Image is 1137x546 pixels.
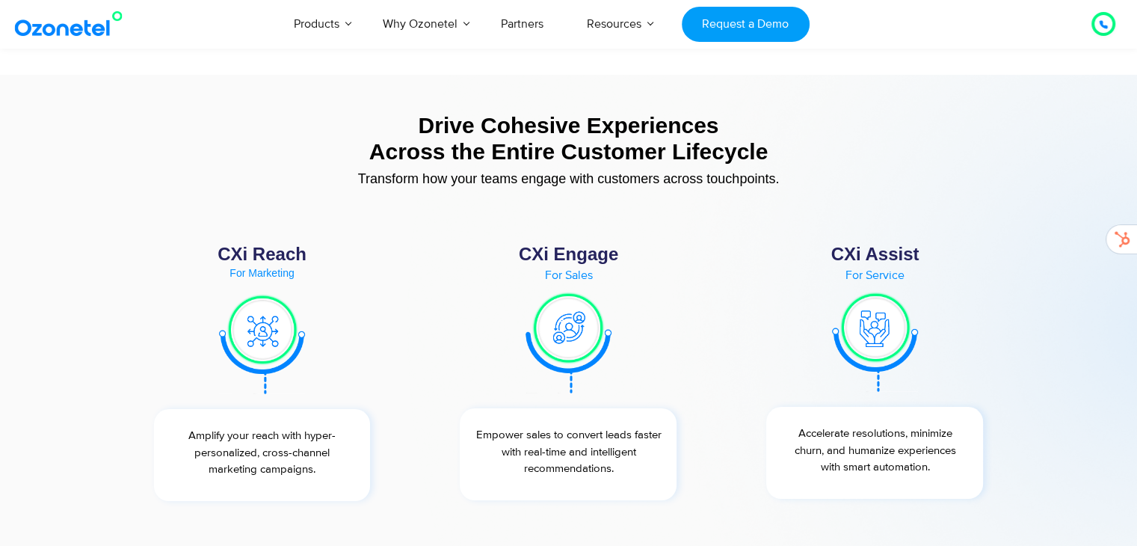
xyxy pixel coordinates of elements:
a: Request a Demo [682,7,810,42]
div: CXi Assist [751,245,998,263]
div: Transform how your teams engage with customers across touchpoints. [117,172,1021,185]
p: Empower sales to convert leads faster with real-time and intelligent recommendations. [467,427,669,478]
div: Drive Cohesive Experiences Across the Entire Customer Lifecycle [117,112,1021,165]
p: Amplify your reach with hyper-personalized, cross-channel marketing campaigns. [161,428,363,479]
div: For Marketing [139,268,386,278]
p: Accelerate resolutions, minimize churn, and humanize experiences with smart automation. [774,426,976,476]
div: For Sales [445,269,691,281]
div: CXi Reach [139,245,386,263]
div: For Service [751,269,998,281]
div: CXi Engage [445,245,691,263]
